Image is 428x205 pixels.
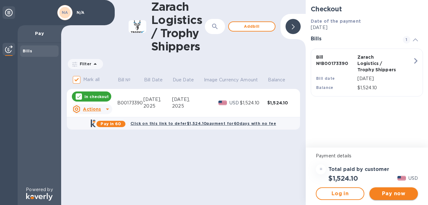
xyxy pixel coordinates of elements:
p: USD [229,100,240,106]
span: Amount [240,77,266,83]
span: Add bill [234,23,270,30]
img: Logo [26,193,53,201]
span: Balance [268,77,294,83]
div: $1,524.10 [240,100,267,106]
img: USD [397,176,406,180]
div: = [316,164,326,174]
span: Due Date [173,77,202,83]
button: Log in [316,187,364,200]
p: Balance [268,77,286,83]
div: 2025 [172,103,203,109]
img: USD [218,101,227,105]
p: Zarach Logistics / Trophy Shippers [357,54,396,73]
b: Pay in 60 [101,121,121,126]
p: Bill Date [144,77,163,83]
span: Log in [321,190,359,197]
b: Balance [316,85,333,90]
b: NA [62,10,68,15]
div: $1,524.10 [267,100,295,106]
b: Bills [23,49,32,53]
p: Image [204,77,218,83]
p: [DATE] [311,24,423,31]
h2: Checkout [311,5,423,13]
p: Pay [23,30,56,37]
p: N/A [77,10,108,15]
p: Bill № [118,77,131,83]
div: [DATE], [172,96,203,103]
span: Bill Date [144,77,171,83]
span: 1 [403,36,410,44]
p: Due Date [173,77,194,83]
h2: $1,524.10 [328,174,358,182]
b: Click on this link to defer $1,524.10 payment for 60 days with no fee [130,121,276,126]
p: In checkout [84,94,109,99]
p: Payment details [316,153,418,159]
button: Pay now [369,187,418,200]
button: Addbill [228,21,275,32]
div: 2025 [143,103,172,109]
p: Currency [219,77,239,83]
b: Date of the payment [311,19,361,24]
p: Amount [240,77,258,83]
p: Powered by [26,186,53,193]
button: Bill №B00173390Zarach Logistics / Trophy ShippersBill date[DATE]Balance$1,524.10 [311,49,423,97]
p: Bill № B00173390 [316,54,355,67]
p: Mark all [83,76,100,83]
h3: Bills [311,36,395,42]
p: USD [408,175,418,182]
p: $1,524.10 [357,85,413,91]
p: [DATE] [357,75,413,82]
b: Bill date [316,76,335,81]
span: Bill № [118,77,139,83]
div: [DATE], [143,96,172,103]
p: Filter [77,61,91,67]
u: Actions [83,107,101,112]
h3: Total paid by customer [328,167,389,173]
span: Pay now [374,190,413,197]
div: B00173390 [117,100,143,106]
